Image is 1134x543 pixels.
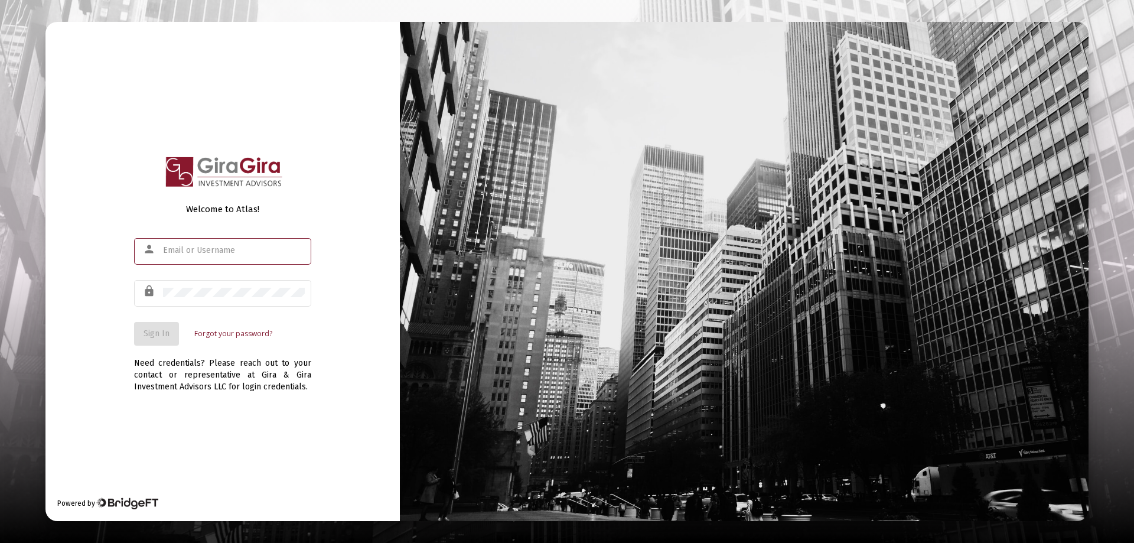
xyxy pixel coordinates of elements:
[57,498,158,509] div: Powered by
[163,246,305,255] input: Email or Username
[96,498,158,509] img: Bridge Financial Technology Logo
[143,284,157,298] mat-icon: lock
[134,322,179,346] button: Sign In
[144,329,170,339] span: Sign In
[158,150,288,194] img: Logo
[143,242,157,256] mat-icon: person
[194,328,272,340] a: Forgot your password?
[134,346,311,393] div: Need credentials? Please reach out to your contact or representative at Gira & Gira Investment Ad...
[134,203,311,215] div: Welcome to Atlas!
